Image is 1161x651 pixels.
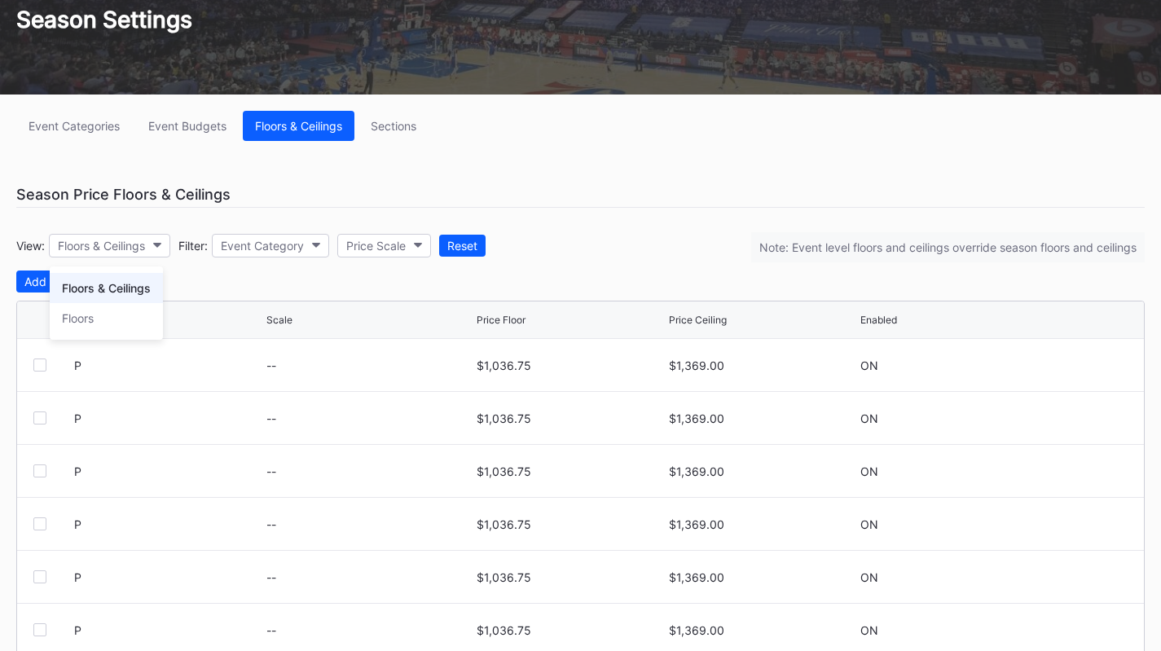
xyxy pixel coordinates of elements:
div: ON [860,517,878,531]
div: Floors [62,311,94,325]
div: ON [860,623,878,637]
div: -- [266,517,473,531]
div: $1,036.75 [477,517,665,531]
div: P [74,517,262,531]
div: Floors & Ceilings [62,281,151,295]
div: ON [860,570,878,584]
div: P [74,570,262,584]
div: $1,369.00 [669,517,857,531]
div: -- [266,623,473,637]
div: $1,036.75 [477,570,665,584]
div: $1,369.00 [669,570,857,584]
div: P [74,623,262,637]
div: $1,369.00 [669,623,857,637]
div: -- [266,570,473,584]
div: $1,036.75 [477,623,665,637]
